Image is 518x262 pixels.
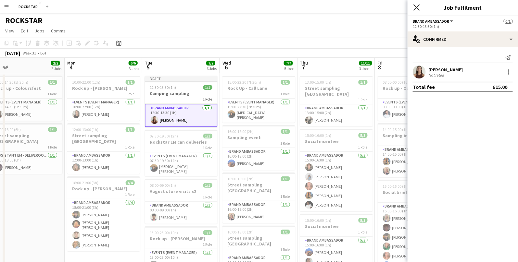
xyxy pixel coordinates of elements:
[222,135,295,140] h3: Sampling event
[145,188,218,194] h3: August store visits x2
[150,85,176,90] span: 12:30-13:30 (1h)
[281,194,290,199] span: 1 Role
[378,189,450,195] h3: Social brief 4
[281,80,290,85] span: 1/1
[145,104,218,127] app-card-role: Brand Ambassador1/112:30-13:30 (1h)[PERSON_NAME]
[145,90,218,96] h3: Camping sampling
[222,76,295,123] div: 15:00-22:30 (7h30m)1/1Rock Up - Call Lane1 RoleEvents (Event Manager)1/115:00-22:30 (7h30m)[MEDIC...
[51,66,61,71] div: 2 Jobs
[48,80,57,85] span: 1/1
[72,127,99,132] span: 12:00-13:00 (1h)
[222,85,295,91] h3: Rock Up - Call Lane
[281,129,290,134] span: 1/1
[3,27,17,35] a: View
[126,180,135,185] span: 4/4
[383,127,409,132] span: 14:00-15:00 (1h)
[228,230,254,234] span: 16:00-18:00 (2h)
[145,179,218,224] div: 08:00-09:00 (1h)1/1August store visits x21 RoleBrand Ambassador1/108:00-09:00 (1h)[PERSON_NAME]
[378,76,450,121] app-job-card: 08:00-00:00 (16h) (Sat)1/1Rock up - Oasis1 RoleEvents (Event Manager)1/108:00-00:00 (16h)[PERSON_...
[145,76,218,127] app-job-card: Draft12:30-13:30 (1h)1/1Camping sampling1 RoleBrand Ambassador1/112:30-13:30 (1h)[PERSON_NAME]
[145,202,218,224] app-card-role: Brand Ambassador1/108:00-09:00 (1h)[PERSON_NAME]
[408,31,518,47] div: Confirmed
[145,236,218,242] h3: Rock up - [PERSON_NAME]
[281,141,290,146] span: 1 Role
[48,145,57,149] span: 1 Role
[207,66,217,71] div: 6 Jobs
[360,66,372,71] div: 3 Jobs
[67,99,140,121] app-card-role: Events (Event Manager)1/110:00-22:00 (12h)[PERSON_NAME]
[281,91,290,96] span: 1 Role
[281,176,290,181] span: 1/1
[203,230,212,235] span: 1/1
[48,27,68,35] a: Comms
[222,125,295,170] app-job-card: 16:00-18:00 (2h)1/1Sampling event1 RoleBrand Ambassador1/116:00-18:00 (2h)[PERSON_NAME]
[126,80,135,85] span: 1/1
[284,66,294,71] div: 5 Jobs
[300,104,373,126] app-card-role: Brand Ambassador1/113:00-15:00 (2h)[PERSON_NAME]
[21,51,38,55] span: Week 31
[378,123,450,177] div: 14:00-15:00 (1h)2/2Sampling inentive1 RoleBrand Ambassador2/214:00-15:00 (1h)[PERSON_NAME][PERSON...
[413,84,435,90] div: Total fee
[67,123,140,174] div: 12:00-13:00 (1h)1/1Street sampling [GEOGRAPHIC_DATA]1 RoleBrand Ambassador1/112:00-13:00 (1h)[PER...
[145,76,218,81] div: Draft
[228,129,254,134] span: 16:00-18:00 (2h)
[305,218,332,223] span: 15:00-16:00 (1h)
[67,199,140,251] app-card-role: Brand Ambassador4/418:00-21:00 (3h)[PERSON_NAME][PERSON_NAME] [PERSON_NAME][PERSON_NAME][PERSON_N...
[413,19,449,24] span: Brand Ambassador
[125,192,135,197] span: 1 Role
[300,60,308,66] span: Thu
[40,51,47,55] div: BST
[428,67,463,73] div: [PERSON_NAME]
[67,133,140,144] h3: Street sampling [GEOGRAPHIC_DATA]
[228,80,261,85] span: 15:00-22:30 (7h30m)
[203,97,212,101] span: 1 Role
[504,19,513,24] span: 0/1
[222,99,295,123] app-card-role: Events (Event Manager)1/115:00-22:30 (7h30m)[MEDICAL_DATA][PERSON_NAME]
[51,28,66,34] span: Comms
[358,97,368,102] span: 1 Role
[144,64,152,71] span: 5
[145,130,218,176] app-job-card: 07:30-19:30 (12h)1/1Rockstar EM can deliveries1 RoleEvents (Event Manager)1/107:30-19:30 (12h)[ME...
[145,152,218,176] app-card-role: Events (Event Manager)1/107:30-19:30 (12h)[MEDICAL_DATA][PERSON_NAME]
[221,64,231,71] span: 6
[67,186,140,192] h3: Rock up - [PERSON_NAME]
[125,91,135,96] span: 1 Role
[378,146,450,177] app-card-role: Brand Ambassador2/214:00-15:00 (1h)[PERSON_NAME][PERSON_NAME]
[359,133,368,138] span: 5/5
[222,182,295,194] h3: Street sampling [GEOGRAPHIC_DATA]
[67,176,140,251] app-job-card: 18:00-21:00 (3h)4/4Rock up - [PERSON_NAME]1 RoleBrand Ambassador4/418:00-21:00 (3h)[PERSON_NAME][...
[203,242,212,247] span: 1 Role
[378,133,450,138] h3: Sampling inentive
[51,61,60,65] span: 2/2
[203,183,212,188] span: 1/1
[281,230,290,234] span: 1/1
[67,85,140,91] h3: Rock up - [PERSON_NAME]
[150,134,178,138] span: 07:30-19:30 (12h)
[203,85,212,90] span: 1/1
[377,64,383,71] span: 8
[300,76,373,126] div: 13:00-15:00 (2h)1/1Street sampling [GEOGRAPHIC_DATA]1 RoleBrand Ambassador1/113:00-15:00 (2h)[PER...
[300,138,373,144] h3: Social incentive
[222,201,295,223] app-card-role: Brand Ambassador1/116:00-18:00 (2h)[PERSON_NAME]
[359,80,368,85] span: 1/1
[66,64,76,71] span: 4
[383,184,409,189] span: 15:00-16:00 (1h)
[413,24,513,29] div: 12:30-13:30 (1h)
[358,145,368,149] span: 1 Role
[222,60,231,66] span: Wed
[428,73,445,77] div: Not rated
[222,173,295,223] app-job-card: 16:00-18:00 (2h)1/1Street sampling [GEOGRAPHIC_DATA]1 RoleBrand Ambassador1/116:00-18:00 (2h)[PER...
[359,218,368,223] span: 5/5
[67,76,140,121] app-job-card: 10:00-22:00 (12h)1/1Rock up - [PERSON_NAME]1 RoleEvents (Event Manager)1/110:00-22:00 (12h)[PERSO...
[305,80,332,85] span: 13:00-15:00 (2h)
[150,183,176,188] span: 08:00-09:00 (1h)
[300,85,373,97] h3: Street sampling [GEOGRAPHIC_DATA]
[72,180,99,185] span: 18:00-21:00 (3h)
